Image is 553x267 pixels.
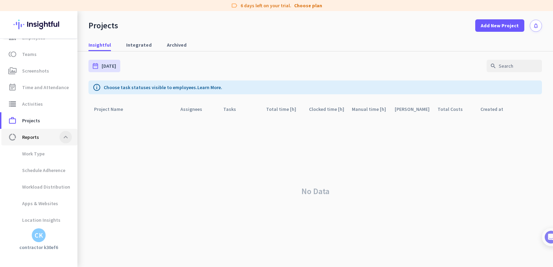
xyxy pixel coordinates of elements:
[7,212,60,228] span: Location Insights
[480,104,512,114] div: Created at
[8,83,17,92] i: event_note
[88,116,542,267] div: No Data
[7,145,45,162] span: Work Type
[22,116,40,125] span: Projects
[1,112,77,129] a: work_outlineProjects
[438,104,471,114] div: Total Costs
[1,46,77,63] a: tollTeams
[1,79,77,96] a: event_noteTime and Attendance
[22,50,37,58] span: Teams
[88,20,118,31] div: Projects
[490,63,496,69] i: search
[35,232,43,239] div: CK
[7,179,70,195] span: Workload Distribution
[180,104,210,114] div: Assignees
[197,84,222,90] a: Learn More.
[167,41,187,48] span: Archived
[22,133,39,141] span: Reports
[1,212,77,228] a: Location Insights
[487,60,542,72] input: Search
[294,2,322,9] a: Choose plan
[266,104,303,114] div: Total time [h]
[1,63,77,79] a: perm_mediaScreenshots
[102,63,116,69] span: [DATE]
[92,63,99,69] i: date_range
[88,41,111,48] span: Insightful
[22,100,43,108] span: Activities
[475,19,524,32] button: Add New Project
[223,104,244,114] div: Tasks
[8,100,17,108] i: storage
[1,179,77,195] a: Workload Distribution
[8,67,17,75] i: perm_media
[7,162,65,179] span: Schedule Adherence
[8,116,17,125] i: work_outline
[8,50,17,58] i: toll
[1,162,77,179] a: Schedule Adherence
[533,23,539,29] i: notifications
[309,104,346,114] div: Clocked time [h]
[22,83,69,92] span: Time and Attendance
[530,20,542,32] button: notifications
[94,104,131,114] div: Project Name
[352,104,389,114] div: Manual time [h]
[481,22,519,29] span: Add New Project
[8,133,17,141] i: data_usage
[395,104,432,114] div: [PERSON_NAME]
[13,11,64,38] img: Insightful logo
[104,84,222,91] p: Choose task statuses visible to employees.
[7,195,58,212] span: Apps & Websites
[59,131,72,143] button: expand_less
[126,41,152,48] span: Integrated
[93,83,101,92] i: info
[1,96,77,112] a: storageActivities
[1,195,77,212] a: Apps & Websites
[1,145,77,162] a: Work Type
[1,129,77,145] a: data_usageReportsexpand_less
[231,2,238,9] i: label
[22,67,49,75] span: Screenshots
